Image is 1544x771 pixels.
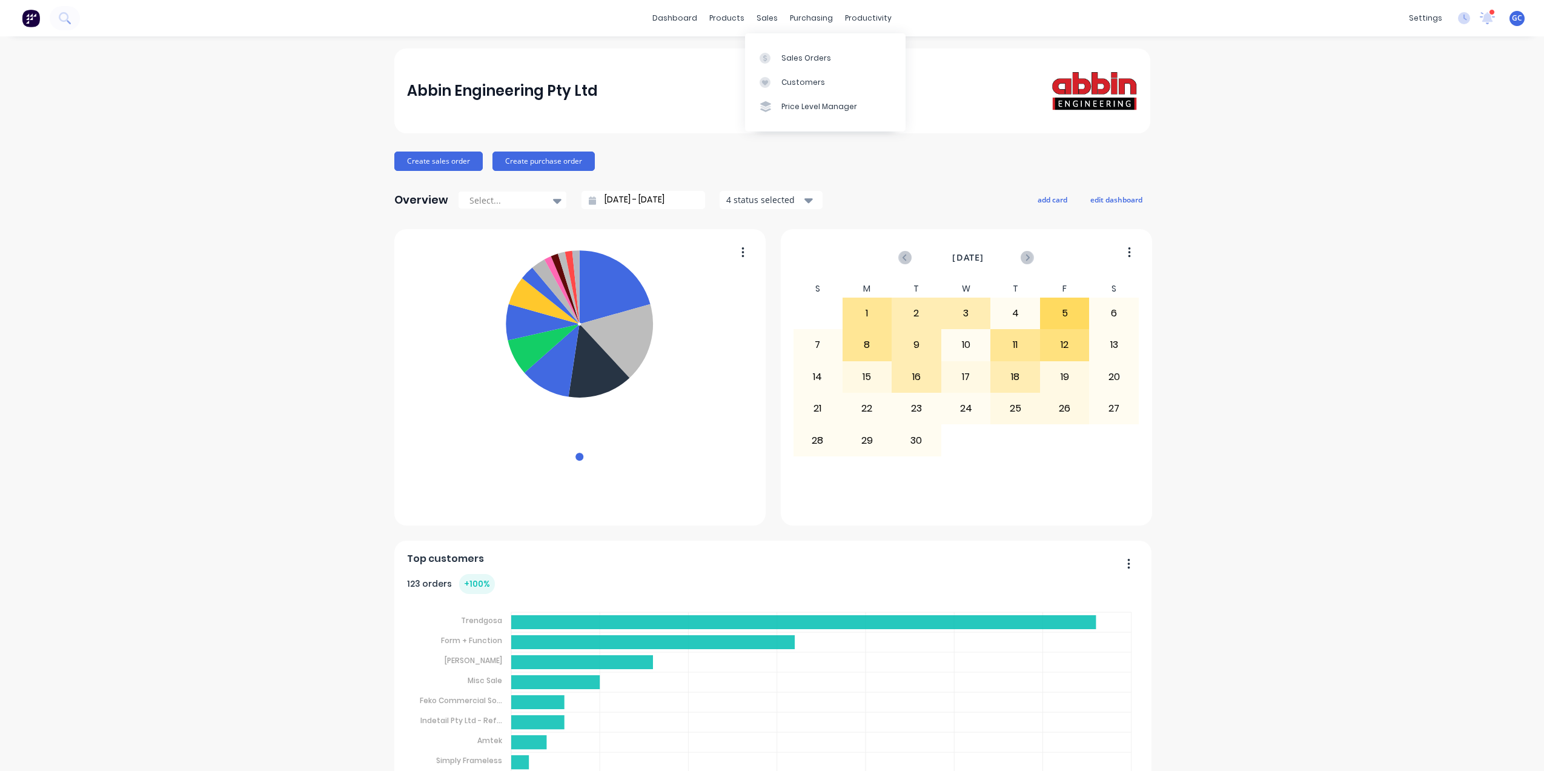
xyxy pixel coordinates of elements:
[745,95,906,119] a: Price Level Manager
[991,362,1039,392] div: 18
[843,280,892,298] div: M
[843,425,892,455] div: 29
[1041,298,1089,329] div: 5
[1090,330,1138,360] div: 13
[407,552,484,566] span: Top customers
[794,393,842,424] div: 21
[394,152,483,171] button: Create sales order
[459,574,495,594] div: + 100 %
[843,393,892,424] div: 22
[781,77,825,88] div: Customers
[726,193,803,206] div: 4 status selected
[394,188,448,212] div: Overview
[445,655,502,666] tspan: [PERSON_NAME]
[892,362,941,392] div: 16
[420,715,502,726] tspan: Indetail Pty Ltd - Ref...
[991,393,1039,424] div: 25
[1041,330,1089,360] div: 12
[1403,9,1448,27] div: settings
[441,635,502,646] tspan: Form + Function
[436,755,502,766] tspan: Simply Frameless
[745,70,906,95] a: Customers
[1090,362,1138,392] div: 20
[942,393,990,424] div: 24
[892,330,941,360] div: 9
[1041,362,1089,392] div: 19
[942,298,990,329] div: 3
[892,280,941,298] div: T
[407,574,495,594] div: 123 orders
[794,425,842,455] div: 28
[745,45,906,70] a: Sales Orders
[492,152,595,171] button: Create purchase order
[991,298,1039,329] div: 4
[720,191,823,209] button: 4 status selected
[1030,192,1075,207] button: add card
[1041,393,1089,424] div: 26
[942,362,990,392] div: 17
[1082,192,1150,207] button: edit dashboard
[407,79,598,103] div: Abbin Engineering Pty Ltd
[1512,13,1522,24] span: GC
[750,9,784,27] div: sales
[892,425,941,455] div: 30
[843,298,892,329] div: 1
[843,330,892,360] div: 8
[1090,393,1138,424] div: 27
[941,280,991,298] div: W
[468,675,502,686] tspan: Misc Sale
[892,393,941,424] div: 23
[646,9,703,27] a: dashboard
[461,615,502,626] tspan: Trendgosa
[839,9,898,27] div: productivity
[794,362,842,392] div: 14
[843,362,892,392] div: 15
[793,280,843,298] div: S
[1052,72,1137,110] img: Abbin Engineering Pty Ltd
[22,9,40,27] img: Factory
[952,251,984,264] span: [DATE]
[1090,298,1138,329] div: 6
[991,330,1039,360] div: 11
[477,735,503,746] tspan: Amtek
[942,330,990,360] div: 10
[794,330,842,360] div: 7
[420,695,502,706] tspan: Feko Commercial So...
[1040,280,1090,298] div: F
[892,298,941,329] div: 2
[781,101,857,112] div: Price Level Manager
[781,53,831,64] div: Sales Orders
[784,9,839,27] div: purchasing
[990,280,1040,298] div: T
[1089,280,1139,298] div: S
[703,9,750,27] div: products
